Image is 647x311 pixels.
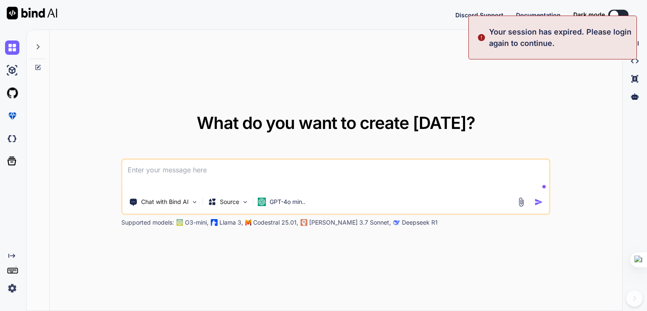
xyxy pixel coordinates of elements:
[242,198,249,206] img: Pick Models
[191,198,198,206] img: Pick Tools
[5,131,19,146] img: darkCloudIdeIcon
[477,26,486,49] img: alert
[455,11,503,19] button: Discord Support
[309,218,391,227] p: [PERSON_NAME] 3.7 Sonnet,
[516,197,526,207] img: attachment
[220,198,239,206] p: Source
[5,63,19,78] img: ai-studio
[301,219,307,226] img: claude
[402,218,438,227] p: Deepseek R1
[176,219,183,226] img: GPT-4
[7,7,57,19] img: Bind AI
[393,219,400,226] img: claude
[573,11,605,19] span: Dark mode
[5,109,19,123] img: premium
[219,218,243,227] p: Llama 3,
[121,218,174,227] p: Supported models:
[258,198,266,206] img: GPT-4o mini
[489,26,631,49] p: Your session has expired. Please login again to continue.
[5,86,19,100] img: githubLight
[197,113,475,133] span: What do you want to create [DATE]?
[5,40,19,55] img: chat
[5,281,19,295] img: settings
[246,220,251,225] img: Mistral-AI
[270,198,305,206] p: GPT-4o min..
[211,219,218,226] img: Llama2
[185,218,209,227] p: O3-mini,
[535,198,543,206] img: icon
[141,198,189,206] p: Chat with Bind AI
[253,218,298,227] p: Codestral 25.01,
[516,11,561,19] button: Documentation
